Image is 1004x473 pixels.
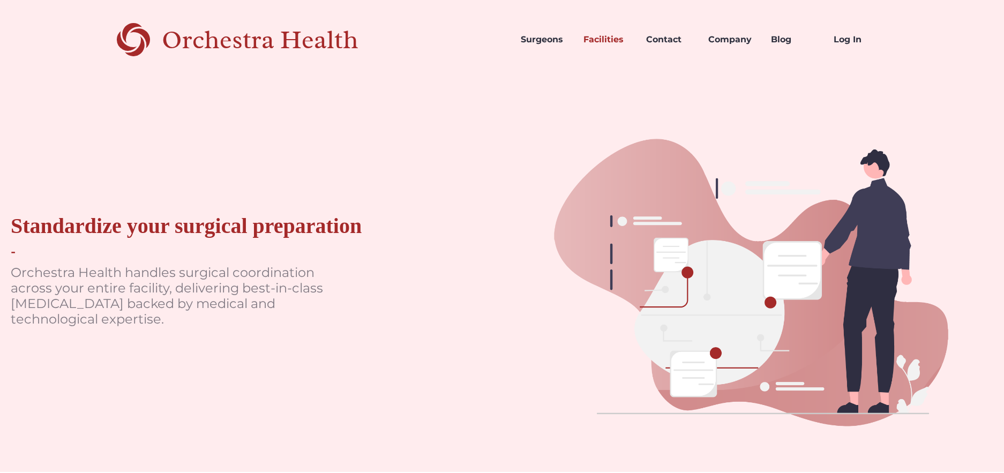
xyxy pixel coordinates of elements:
a: Log In [825,21,888,58]
div: - [11,244,16,260]
a: Surgeons [512,21,575,58]
a: Facilities [575,21,638,58]
a: Company [700,21,762,58]
div: Orchestra Health [162,29,396,51]
a: Contact [638,21,700,58]
div: Standardize your surgical preparation [11,213,362,239]
a: Blog [762,21,825,58]
a: home [117,21,396,58]
p: Orchestra Health handles surgical coordination across your entire facility, delivering best-in-cl... [11,265,332,327]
